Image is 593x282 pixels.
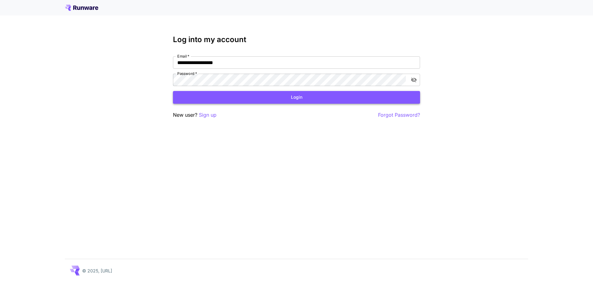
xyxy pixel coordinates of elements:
[177,71,197,76] label: Password
[199,111,217,119] button: Sign up
[82,267,112,274] p: © 2025, [URL]
[173,91,420,104] button: Login
[177,54,189,59] label: Email
[378,111,420,119] button: Forgot Password?
[408,74,419,85] button: toggle password visibility
[173,111,217,119] p: New user?
[173,35,420,44] h3: Log into my account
